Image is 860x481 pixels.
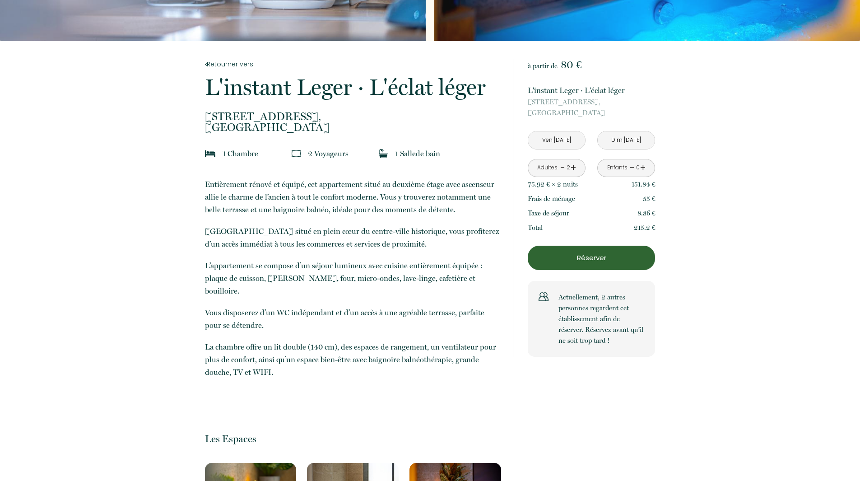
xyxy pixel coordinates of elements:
[561,58,581,71] span: 80 €
[598,131,655,149] input: Départ
[345,149,349,158] span: s
[571,161,576,175] a: +
[539,292,549,302] img: users
[528,208,569,219] p: Taxe de séjour
[634,222,655,233] p: 215.2 €
[528,222,543,233] p: Total
[607,163,628,172] div: Enfants
[636,163,640,172] div: 0
[395,147,440,160] p: 1 Salle de bain
[292,149,301,158] img: guests
[566,163,571,172] div: 2
[205,259,501,297] p: L’appartement se compose d’un séjour lumineux avec cuisine entièrement équipée : plaque de cuisso...
[205,111,501,122] span: [STREET_ADDRESS],
[528,62,558,70] span: à partir de
[531,252,652,263] p: Réserver
[223,147,258,160] p: 1 Chambre
[528,97,655,107] span: [STREET_ADDRESS],
[205,306,501,332] p: Vous disposerez d’un WC indépendant et d’un accès à une agréable terrasse, parfaite pour se déten...
[558,292,644,346] p: Actuellement, 2 autres personnes regardent cet établissement afin de réserver. Réservez avant qu’...
[205,59,501,69] a: Retourner vers
[308,147,349,160] p: 2 Voyageur
[528,131,585,149] input: Arrivée
[528,84,655,97] p: L'instant Leger · L'éclat léger
[640,161,646,175] a: +
[205,341,501,378] p: La chambre offre un lit double (140 cm), des espaces de rangement, un ventilateur pour plus de co...
[632,179,655,190] p: 151.84 €
[528,97,655,118] p: [GEOGRAPHIC_DATA]
[205,76,501,98] p: L'instant Leger · L'éclat léger
[528,193,575,204] p: Frais de ménage
[528,246,655,270] button: Réserver
[205,225,501,250] p: [GEOGRAPHIC_DATA] situé en plein cœur du centre-ville historique, vous profiterez d’un accès immé...
[528,179,578,190] p: 75.92 € × 2 nuit
[637,208,655,219] p: 8.36 €
[630,161,635,175] a: -
[205,433,501,445] p: Les Espaces
[575,180,578,188] span: s
[537,163,558,172] div: Adultes
[643,193,655,204] p: 55 €
[205,178,501,216] p: Entièrement rénové et équipé, cet appartement situé au deuxième étage avec ascenseur allie le cha...
[205,111,501,133] p: [GEOGRAPHIC_DATA]
[560,161,565,175] a: -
